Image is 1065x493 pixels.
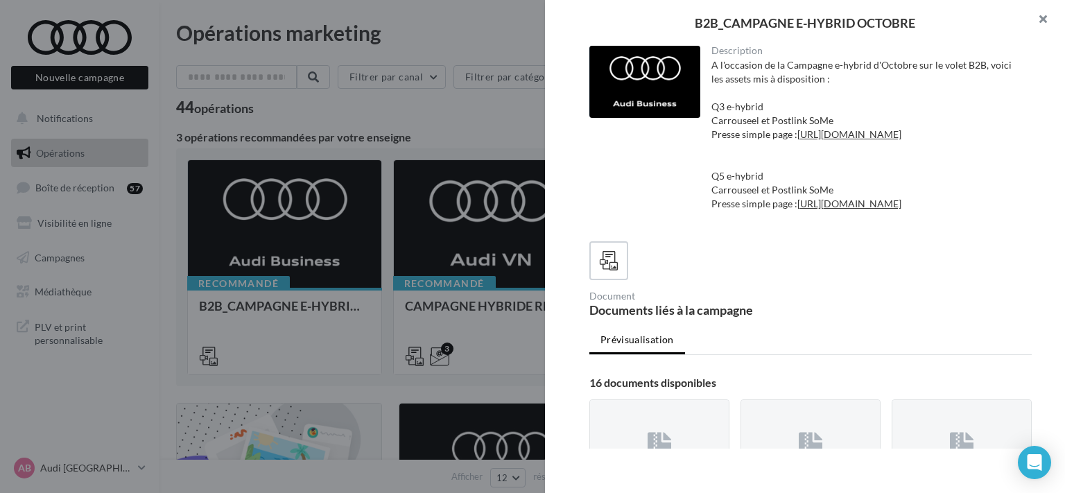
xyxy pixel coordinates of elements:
div: A l'occasion de la Campagne e-hybrid d'Octobre sur le volet B2B, voici les assets mis à dispositi... [711,58,1021,225]
div: Open Intercom Messenger [1018,446,1051,479]
div: 16 documents disponibles [589,377,1032,388]
div: Document [589,291,805,301]
a: [URL][DOMAIN_NAME] [797,198,901,209]
div: Description [711,46,1021,55]
div: Documents liés à la campagne [589,304,805,316]
a: [URL][DOMAIN_NAME] [797,128,901,140]
div: B2B_CAMPAGNE E-HYBRID OCTOBRE [567,17,1043,29]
